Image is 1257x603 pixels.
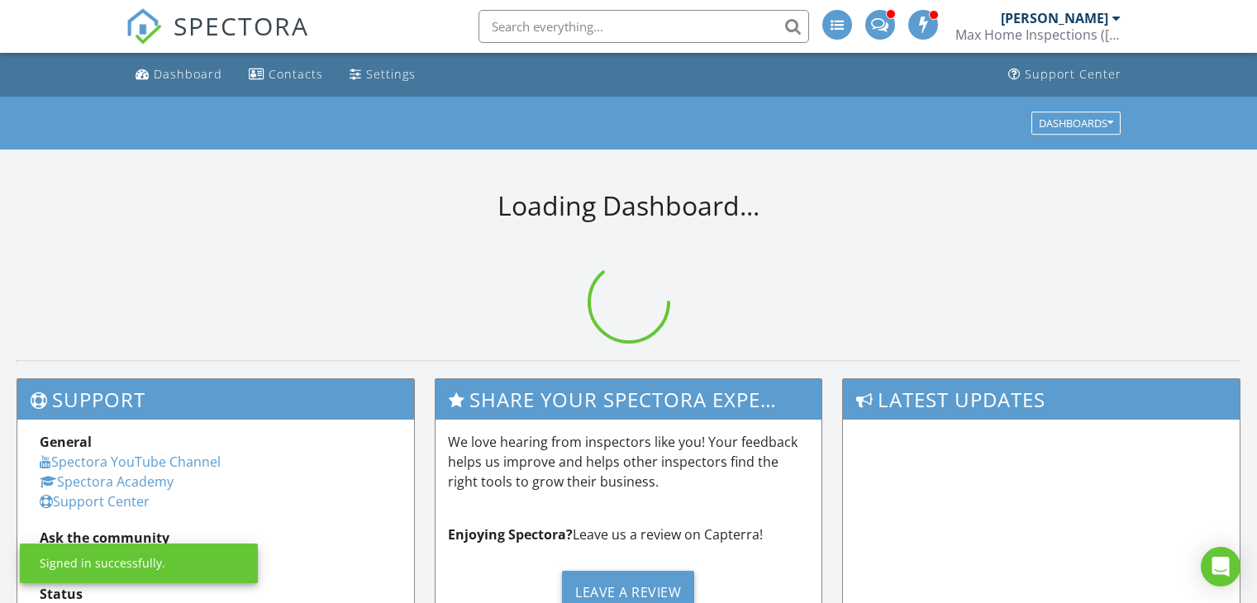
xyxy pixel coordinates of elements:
a: Support Center [40,492,150,510]
a: Contacts [242,59,330,90]
strong: General [40,433,92,451]
div: Max Home Inspections (Tri County) [955,26,1121,43]
a: SPECTORA [126,22,309,57]
p: Leave us a review on Capterra! [448,525,810,544]
div: Dashboards [1039,117,1113,129]
img: The Best Home Inspection Software - Spectora [126,8,162,45]
strong: Enjoying Spectora? [448,525,573,544]
a: Spectora Academy [40,472,174,491]
a: Support Center [1002,59,1128,90]
div: Ask the community [40,528,392,548]
h3: Share Your Spectora Experience [436,379,822,420]
div: Contacts [269,66,323,82]
div: [PERSON_NAME] [1001,10,1108,26]
p: We love hearing from inspectors like you! Your feedback helps us improve and helps other inspecto... [448,432,810,491]
div: Dashboard [154,66,222,82]
div: Signed in successfully. [40,555,165,572]
div: Support Center [1025,66,1121,82]
div: Settings [366,66,416,82]
a: Spectora YouTube Channel [40,453,221,471]
h3: Support [17,379,414,420]
input: Search everything... [479,10,809,43]
a: Settings [343,59,422,90]
a: Dashboard [129,59,229,90]
span: SPECTORA [174,8,309,43]
h3: Latest Updates [843,379,1240,420]
button: Dashboards [1031,112,1121,135]
div: Open Intercom Messenger [1201,547,1240,586]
